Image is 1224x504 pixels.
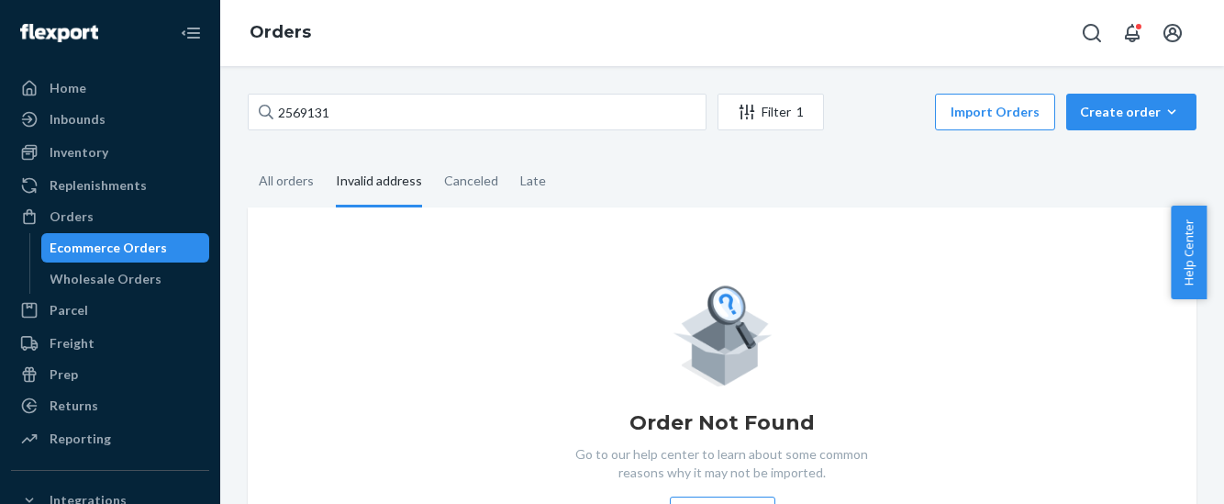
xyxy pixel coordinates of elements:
[50,334,95,353] div: Freight
[718,94,824,130] button: Filter
[50,270,162,288] div: Wholesale Orders
[172,15,209,51] button: Close Navigation
[1074,15,1110,51] button: Open Search Box
[11,138,209,167] a: Inventory
[50,176,147,195] div: Replenishments
[935,94,1055,130] button: Import Orders
[1066,94,1196,130] button: Create order
[50,79,86,97] div: Home
[250,22,311,42] a: Orders
[1114,15,1151,51] button: Open notifications
[50,207,94,226] div: Orders
[1171,206,1207,299] button: Help Center
[336,157,422,207] div: Invalid address
[629,409,815,438] h1: Order Not Found
[11,296,209,325] a: Parcel
[11,329,209,358] a: Freight
[50,239,168,257] div: Ecommerce Orders
[50,430,111,448] div: Reporting
[11,360,209,389] a: Prep
[718,103,823,121] div: Filter
[259,157,314,205] div: All orders
[11,202,209,231] a: Orders
[235,6,326,60] ol: breadcrumbs
[444,157,498,205] div: Canceled
[11,171,209,200] a: Replenishments
[50,143,108,162] div: Inventory
[11,391,209,420] a: Returns
[50,397,98,415] div: Returns
[562,445,883,482] p: Go to our help center to learn about some common reasons why it may not be imported.
[248,94,707,130] input: Search orders
[1080,103,1183,121] div: Create order
[11,424,209,454] a: Reporting
[41,264,210,294] a: Wholesale Orders
[50,110,106,129] div: Inbounds
[11,105,209,134] a: Inbounds
[796,103,804,121] div: 1
[673,281,773,386] img: Empty list
[41,233,210,263] a: Ecommerce Orders
[520,157,546,205] div: Late
[11,73,209,103] a: Home
[20,24,98,42] img: Flexport logo
[50,301,88,319] div: Parcel
[1154,15,1191,51] button: Open account menu
[50,365,78,384] div: Prep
